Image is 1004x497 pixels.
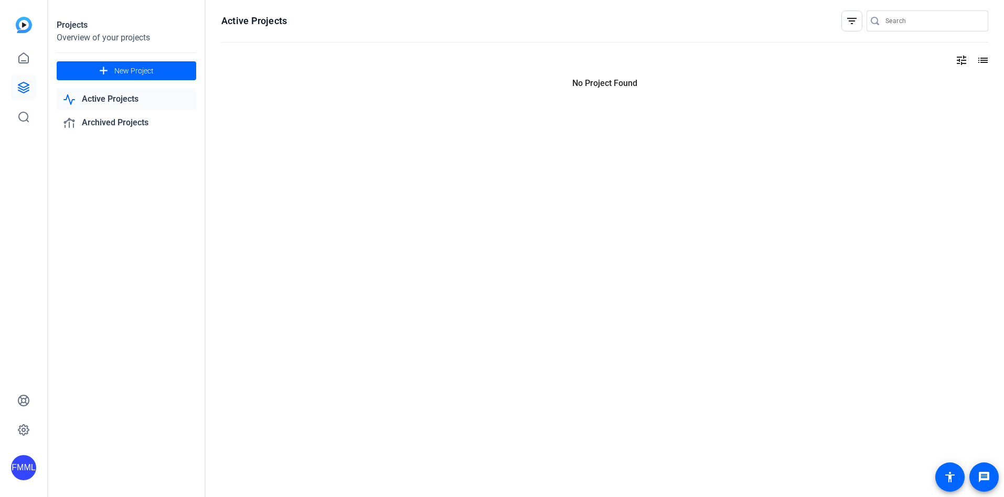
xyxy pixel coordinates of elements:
mat-icon: filter_list [846,15,858,27]
div: FMML [11,455,36,480]
mat-icon: message [978,471,990,483]
button: New Project [57,61,196,80]
mat-icon: tune [955,54,968,67]
div: Overview of your projects [57,31,196,44]
a: Active Projects [57,89,196,110]
p: No Project Found [221,77,988,90]
mat-icon: list [976,54,988,67]
div: Projects [57,19,196,31]
mat-icon: add [97,64,110,78]
input: Search [885,15,980,27]
mat-icon: accessibility [944,471,956,483]
img: blue-gradient.svg [16,17,32,33]
h1: Active Projects [221,15,287,27]
span: New Project [114,66,154,77]
a: Archived Projects [57,112,196,134]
